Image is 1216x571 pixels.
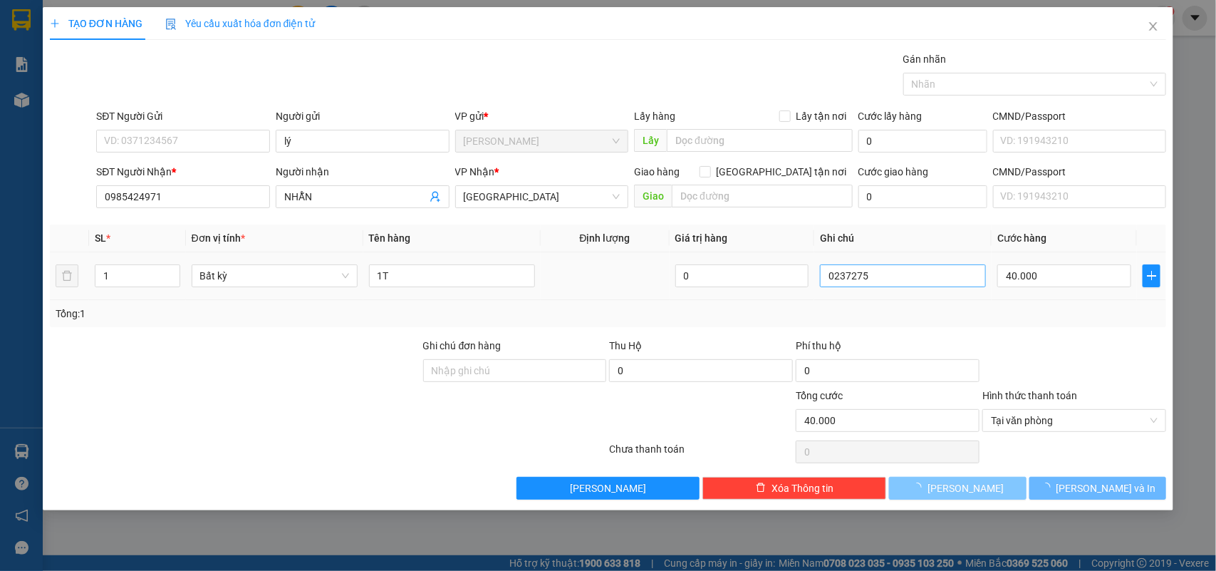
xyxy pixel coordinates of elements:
span: VP Nhận [455,166,495,178]
span: ĐL Quận 1 [464,186,620,207]
button: plus [1143,264,1160,287]
span: TẠO ĐƠN HÀNG [50,18,142,29]
button: deleteXóa Thông tin [702,477,886,500]
button: [PERSON_NAME] [516,477,700,500]
span: loading [912,483,927,493]
span: user-add [430,191,441,202]
label: Cước lấy hàng [858,110,923,122]
span: Tại văn phòng [991,410,1158,431]
input: Ghi Chú [820,264,986,287]
div: Chưa thanh toán [608,441,795,466]
span: Thu Hộ [609,340,642,351]
span: SL [95,232,106,244]
span: [PERSON_NAME] [570,480,646,496]
div: CMND/Passport [993,164,1167,180]
input: Dọc đường [672,185,853,207]
label: Ghi chú đơn hàng [423,340,502,351]
span: Lấy hàng [634,110,675,122]
span: Yêu cầu xuất hóa đơn điện tử [165,18,316,29]
span: [PERSON_NAME] [927,480,1004,496]
div: Tổng: 1 [56,306,470,321]
span: Tổng cước [796,390,843,401]
input: Ghi chú đơn hàng [423,359,607,382]
span: Giá trị hàng [675,232,728,244]
span: Xóa Thông tin [771,480,833,496]
input: Dọc đường [667,129,853,152]
span: Định lượng [580,232,630,244]
span: [PERSON_NAME] và In [1056,480,1156,496]
label: Gán nhãn [903,53,947,65]
input: VD: Bàn, Ghế [369,264,535,287]
span: plus [50,19,60,29]
div: SĐT Người Nhận [96,164,270,180]
button: [PERSON_NAME] [889,477,1026,500]
span: ĐL DUY [464,130,620,152]
span: Tên hàng [369,232,411,244]
span: plus [1143,270,1160,282]
input: Cước giao hàng [858,185,987,208]
span: Đơn vị tính [192,232,245,244]
span: Lấy [634,129,667,152]
div: Người nhận [276,164,449,180]
span: [GEOGRAPHIC_DATA] tận nơi [711,164,853,180]
input: Cước lấy hàng [858,130,987,153]
span: Cước hàng [997,232,1046,244]
input: 0 [675,264,809,287]
label: Hình thức thanh toán [982,390,1077,401]
span: close [1148,21,1159,32]
span: Lấy tận nơi [791,108,853,124]
button: delete [56,264,78,287]
span: Giao [634,185,672,207]
span: delete [756,483,766,494]
div: SĐT Người Gửi [96,108,270,124]
span: loading [1041,483,1056,493]
button: [PERSON_NAME] và In [1029,477,1166,500]
div: CMND/Passport [993,108,1167,124]
th: Ghi chú [814,225,992,252]
button: Close [1133,7,1173,47]
div: Người gửi [276,108,449,124]
div: Phí thu hộ [796,338,979,359]
img: icon [165,19,177,30]
span: Giao hàng [634,166,680,178]
span: Bất kỳ [200,265,349,287]
div: VP gửi [455,108,629,124]
label: Cước giao hàng [858,166,929,178]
